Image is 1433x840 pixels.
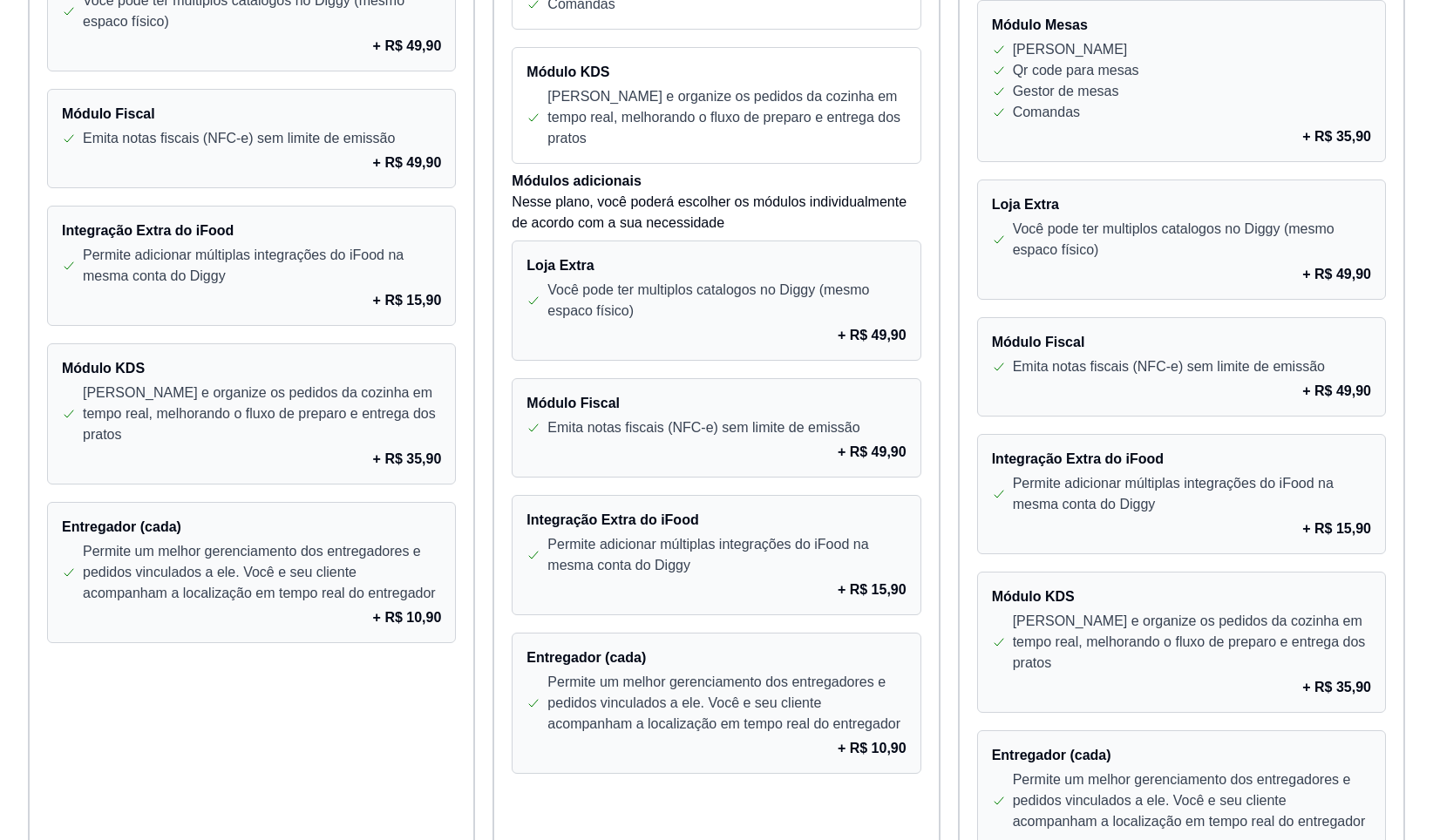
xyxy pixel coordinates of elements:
p: Emita notas fiscais (NFC-e) sem limite de emissão [1013,356,1325,377]
p: Permite um melhor gerenciamento dos entregadores e pedidos vinculados a ele. Você e seu cliente a... [1013,769,1371,832]
h4: Módulo Fiscal [526,393,906,414]
p: Nesse plano, você poderá escolher os módulos individualmente de acordo com a sua necessidade [512,192,920,234]
h4: Loja Extra [992,194,1371,215]
p: + R$ 35,90 [1302,126,1371,147]
p: [PERSON_NAME] [1013,39,1128,60]
p: + R$ 49,90 [373,152,442,173]
p: + R$ 35,90 [373,449,442,470]
p: Qr code para mesas [1013,60,1139,81]
p: + R$ 49,90 [1302,264,1371,285]
h4: Módulo Mesas [992,15,1371,36]
h4: Módulo Fiscal [62,104,441,125]
p: Permite um melhor gerenciamento dos entregadores e pedidos vinculados a ele. Você e seu cliente a... [547,672,906,735]
h4: Integração Extra do iFood [526,510,906,531]
p: [PERSON_NAME] e organize os pedidos da cozinha em tempo real, melhorando o fluxo de preparo e ent... [547,86,906,149]
p: + R$ 35,90 [1302,677,1371,698]
p: Você pode ter multiplos catalogos no Diggy (mesmo espaco físico) [547,280,906,322]
h4: Módulo KDS [526,62,906,83]
h4: Módulo KDS [62,358,441,379]
p: + R$ 15,90 [1302,518,1371,539]
p: Comandas [1013,102,1080,123]
p: + R$ 15,90 [373,290,442,311]
p: + R$ 49,90 [1302,381,1371,402]
h4: Integração Extra do iFood [992,449,1371,470]
h4: Entregador (cada) [62,517,441,538]
p: Gestor de mesas [1013,81,1119,102]
h4: Loja Extra [526,255,906,276]
p: [PERSON_NAME] e organize os pedidos da cozinha em tempo real, melhorando o fluxo de preparo e ent... [83,383,441,445]
p: + R$ 49,90 [373,36,442,57]
h4: Entregador (cada) [526,647,906,668]
p: Permite um melhor gerenciamento dos entregadores e pedidos vinculados a ele. Você e seu cliente a... [83,541,441,604]
p: Emita notas fiscais (NFC-e) sem limite de emissão [83,128,395,149]
p: Você pode ter multiplos catalogos no Diggy (mesmo espaco físico) [1013,219,1371,261]
p: + R$ 49,90 [838,442,907,463]
p: [PERSON_NAME] e organize os pedidos da cozinha em tempo real, melhorando o fluxo de preparo e ent... [1013,611,1371,674]
p: + R$ 15,90 [838,579,907,600]
p: + R$ 10,90 [373,607,442,628]
p: + R$ 49,90 [838,325,907,346]
h4: Módulo Fiscal [992,332,1371,353]
p: Permite adicionar múltiplas integrações do iFood na mesma conta do Diggy [1013,473,1371,515]
h4: Módulos adicionais [512,171,920,192]
p: Permite adicionar múltiplas integrações do iFood na mesma conta do Diggy [547,534,906,576]
h4: Integração Extra do iFood [62,220,441,241]
p: Emita notas fiscais (NFC-e) sem limite de emissão [547,417,859,438]
p: Permite adicionar múltiplas integrações do iFood na mesma conta do Diggy [83,245,441,287]
h4: Entregador (cada) [992,745,1371,766]
p: + R$ 10,90 [838,738,907,759]
h4: Módulo KDS [992,586,1371,607]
